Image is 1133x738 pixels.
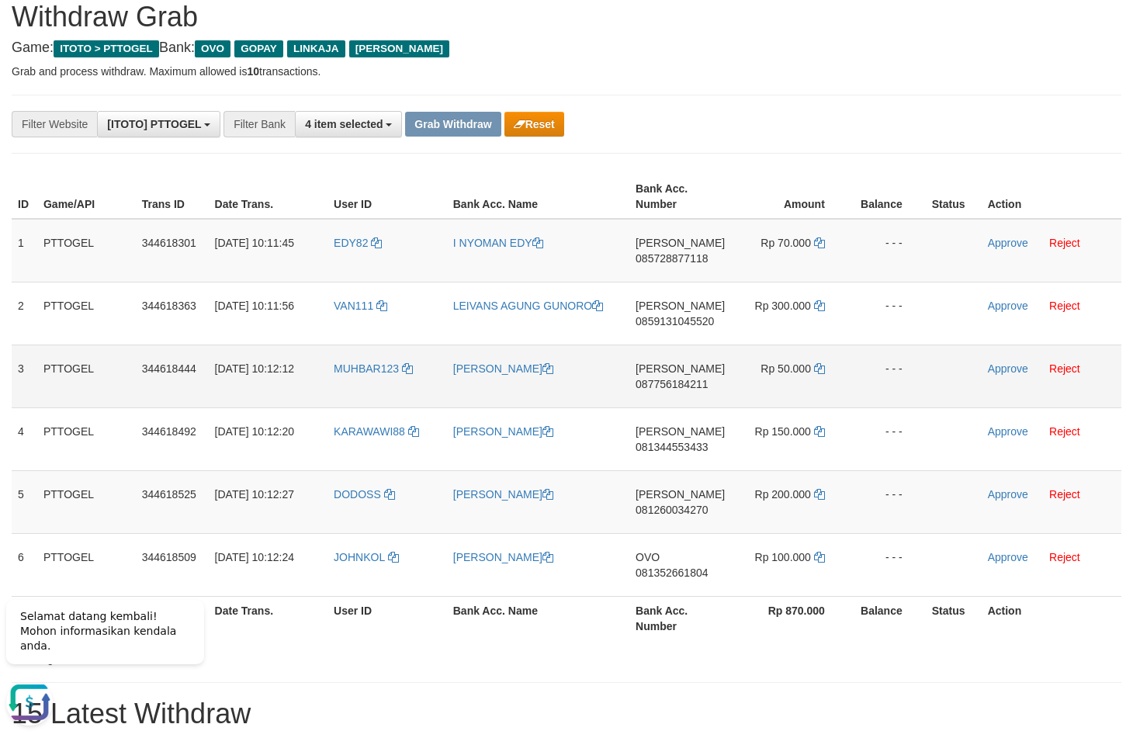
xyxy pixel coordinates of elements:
th: Status [926,596,982,640]
span: [DATE] 10:11:56 [215,300,294,312]
button: Reset [504,112,564,137]
a: DODOSS [334,488,395,501]
span: LINKAJA [287,40,345,57]
td: 6 [12,533,37,596]
span: Rp 150.000 [755,425,811,438]
a: Copy 70000 to clipboard [814,237,825,249]
th: Game/API [37,175,136,219]
span: [DATE] 10:11:45 [215,237,294,249]
td: - - - [848,470,926,533]
span: Copy 081352661804 to clipboard [636,566,708,579]
div: Showing 1 to 6 of 6 entries [12,645,460,667]
td: PTTOGEL [37,219,136,282]
a: Approve [988,551,1028,563]
td: PTTOGEL [37,470,136,533]
td: 1 [12,219,37,282]
span: GOPAY [234,40,283,57]
button: 4 item selected [295,111,402,137]
span: OVO [636,551,660,563]
span: [DATE] 10:12:27 [215,488,294,501]
th: User ID [327,596,447,640]
button: Grab Withdraw [405,112,501,137]
span: [DATE] 10:12:12 [215,362,294,375]
span: MUHBAR123 [334,362,399,375]
td: PTTOGEL [37,407,136,470]
th: Status [926,175,982,219]
button: Open LiveChat chat widget [6,93,53,140]
th: Trans ID [136,175,209,219]
td: PTTOGEL [37,282,136,345]
span: [DATE] 10:12:24 [215,551,294,563]
span: [PERSON_NAME] [636,237,725,249]
span: ITOTO > PTTOGEL [54,40,159,57]
span: Selamat datang kembali! Mohon informasikan kendala anda. [20,24,176,66]
a: Approve [988,300,1028,312]
td: 2 [12,282,37,345]
td: - - - [848,345,926,407]
td: - - - [848,533,926,596]
a: Reject [1049,237,1080,249]
h1: 15 Latest Withdraw [12,698,1121,729]
th: Bank Acc. Number [629,596,731,640]
a: Copy 100000 to clipboard [814,551,825,563]
span: 344618363 [142,300,196,312]
th: Rp 870.000 [731,596,848,640]
a: MUHBAR123 [334,362,413,375]
a: VAN111 [334,300,387,312]
a: [PERSON_NAME] [453,488,553,501]
a: Approve [988,425,1028,438]
th: Date Trans. [209,175,327,219]
div: Filter Bank [223,111,295,137]
span: Copy 081260034270 to clipboard [636,504,708,516]
th: Balance [848,175,926,219]
td: PTTOGEL [37,345,136,407]
th: ID [12,175,37,219]
span: Copy 087756184211 to clipboard [636,378,708,390]
td: - - - [848,282,926,345]
span: Copy 081344553433 to clipboard [636,441,708,453]
th: User ID [327,175,447,219]
a: I NYOMAN EDY [453,237,543,249]
span: VAN111 [334,300,373,312]
strong: 10 [247,65,259,78]
span: KARAWAWI88 [334,425,405,438]
a: EDY82 [334,237,382,249]
td: 5 [12,470,37,533]
span: Rp 300.000 [755,300,811,312]
td: - - - [848,219,926,282]
h4: Game: Bank: [12,40,1121,56]
th: Bank Acc. Name [447,175,629,219]
span: 344618492 [142,425,196,438]
a: Copy 300000 to clipboard [814,300,825,312]
a: LEIVANS AGUNG GUNORO [453,300,603,312]
span: Rp 200.000 [755,488,811,501]
td: - - - [848,407,926,470]
th: Bank Acc. Number [629,175,731,219]
th: Amount [731,175,848,219]
a: [PERSON_NAME] [453,551,553,563]
span: DODOSS [334,488,381,501]
a: Approve [988,362,1028,375]
th: Date Trans. [209,596,327,640]
th: Action [982,175,1121,219]
a: Approve [988,237,1028,249]
a: [PERSON_NAME] [453,362,553,375]
span: 344618509 [142,551,196,563]
span: [PERSON_NAME] [636,300,725,312]
span: Rp 100.000 [755,551,811,563]
span: 344618301 [142,237,196,249]
td: 4 [12,407,37,470]
a: Approve [988,488,1028,501]
span: Rp 70.000 [761,237,811,249]
span: JOHNKOL [334,551,385,563]
td: PTTOGEL [37,533,136,596]
a: [PERSON_NAME] [453,425,553,438]
span: [DATE] 10:12:20 [215,425,294,438]
span: 344618444 [142,362,196,375]
th: Balance [848,596,926,640]
th: Bank Acc. Name [447,596,629,640]
p: Grab and process withdraw. Maximum allowed is transactions. [12,64,1121,79]
a: KARAWAWI88 [334,425,419,438]
a: Reject [1049,300,1080,312]
h1: Withdraw Grab [12,2,1121,33]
